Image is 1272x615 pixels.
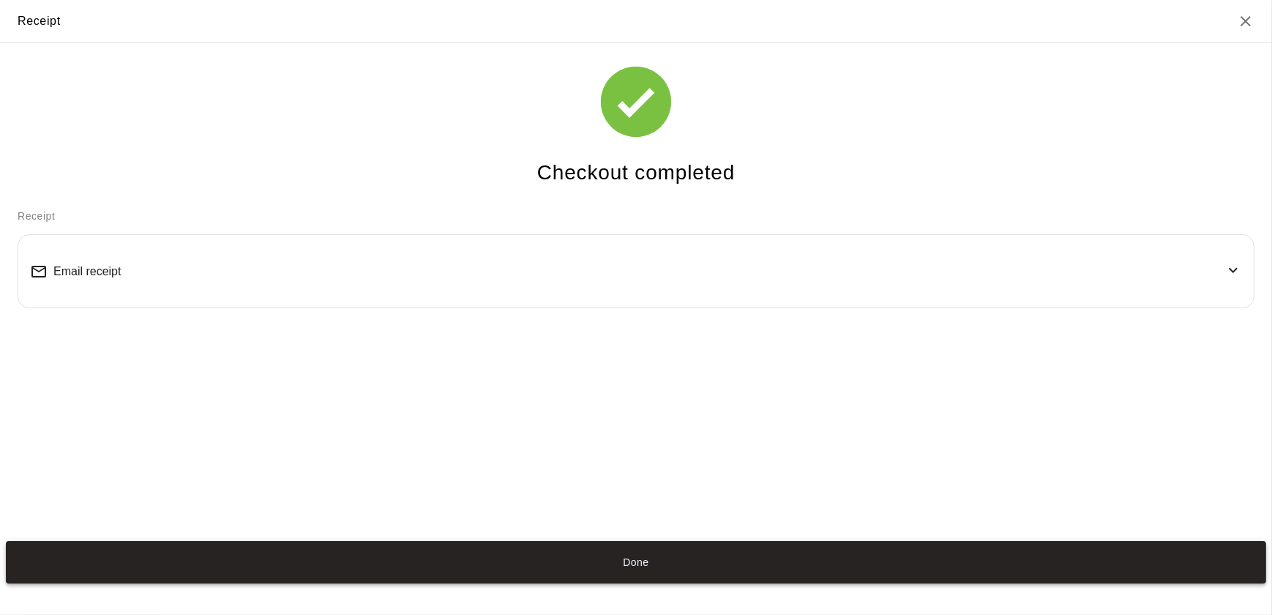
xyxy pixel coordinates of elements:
[537,160,735,186] h4: Checkout completed
[18,12,61,31] div: Receipt
[6,541,1266,584] button: Done
[18,209,1254,224] p: Receipt
[1237,12,1254,30] button: Close
[53,265,121,278] span: Email receipt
